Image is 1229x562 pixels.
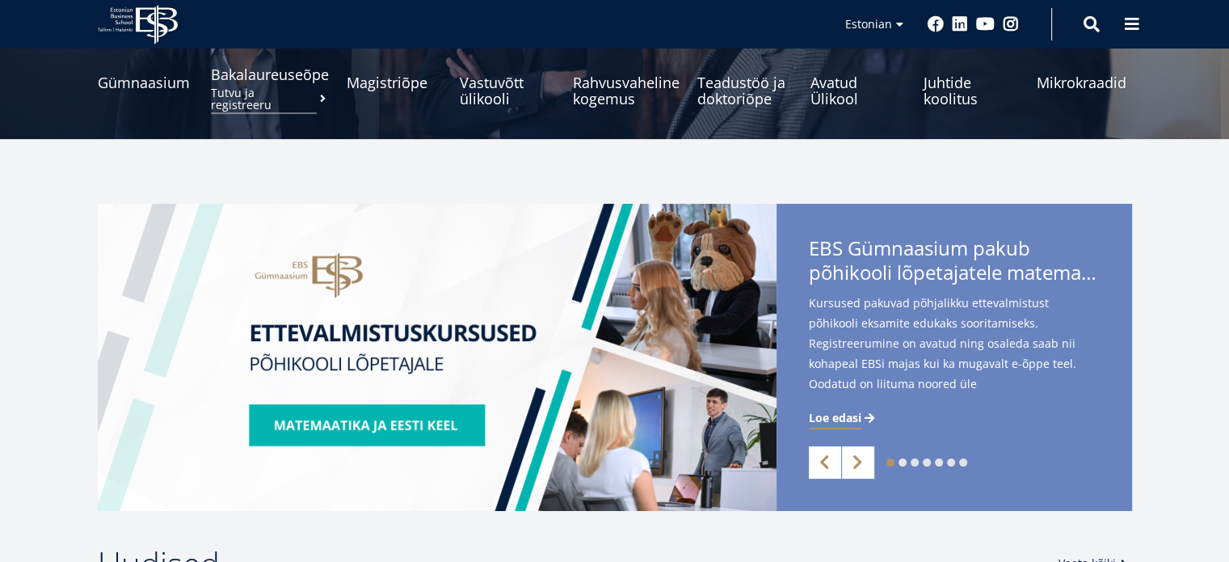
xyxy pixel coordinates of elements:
a: Teadustöö ja doktoriõpe [697,42,793,107]
a: 1 [886,458,894,467]
a: 2 [899,458,907,467]
a: 5 [935,458,943,467]
a: 4 [923,458,931,467]
span: Magistriõpe [347,74,442,91]
a: Loe edasi [809,410,878,426]
a: Youtube [976,16,995,32]
a: 6 [947,458,955,467]
span: Kursused pakuvad põhjalikku ettevalmistust põhikooli eksamite edukaks sooritamiseks. Registreerum... [809,293,1100,420]
span: Juhtide koolitus [924,74,1019,107]
span: Avatud Ülikool [810,74,906,107]
a: BakalaureuseõpeTutvu ja registreeru [211,42,329,107]
span: Gümnaasium [98,74,193,91]
a: Previous [809,446,841,479]
a: 3 [911,458,919,467]
a: Mikrokraadid [1037,42,1132,107]
a: Avatud Ülikool [810,42,906,107]
a: Instagram [1003,16,1019,32]
a: Next [842,446,874,479]
a: Magistriõpe [347,42,442,107]
span: Vastuvõtt ülikooli [460,74,555,107]
img: EBS Gümnaasiumi ettevalmistuskursused [98,204,777,511]
span: Rahvusvaheline kogemus [573,74,680,107]
span: Loe edasi [809,410,861,426]
a: Facebook [928,16,944,32]
span: põhikooli lõpetajatele matemaatika- ja eesti keele kursuseid [809,260,1100,285]
a: 7 [959,458,967,467]
a: Juhtide koolitus [924,42,1019,107]
a: Linkedin [952,16,968,32]
span: Bakalaureuseõpe [211,66,329,82]
a: Rahvusvaheline kogemus [573,42,680,107]
small: Tutvu ja registreeru [211,87,329,111]
span: EBS Gümnaasium pakub [809,236,1100,289]
a: Gümnaasium [98,42,193,107]
a: Vastuvõtt ülikooli [460,42,555,107]
span: Mikrokraadid [1037,74,1132,91]
span: Teadustöö ja doktoriõpe [697,74,793,107]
